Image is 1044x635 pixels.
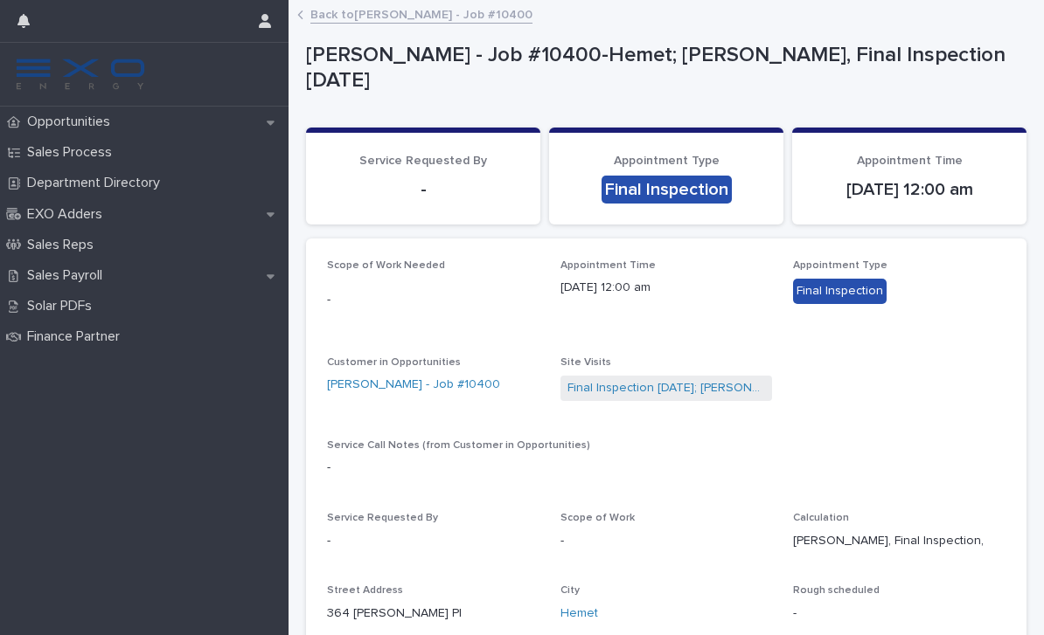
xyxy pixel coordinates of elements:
[327,513,438,523] span: Service Requested By
[20,298,106,314] p: Solar PDFs
[327,179,519,200] p: -
[20,267,116,284] p: Sales Payroll
[327,532,539,550] p: -
[20,144,126,161] p: Sales Process
[560,585,580,596] span: City
[560,260,656,271] span: Appointment Time
[327,260,445,271] span: Scope of Work Needed
[327,585,403,596] span: Street Address
[327,376,500,394] a: [PERSON_NAME] - Job #10400
[14,57,147,92] img: FKS5r6ZBThi8E5hshIGi
[359,155,487,167] span: Service Requested By
[560,279,773,297] p: [DATE] 12:00 am
[327,291,539,309] p: -
[793,260,887,271] span: Appointment Type
[20,328,134,345] p: Finance Partner
[306,43,1020,93] p: [PERSON_NAME] - Job #10400-Hemet; [PERSON_NAME], Final Inspection [DATE]
[310,3,532,24] a: Back to[PERSON_NAME] - Job #10400
[567,379,766,397] a: Final Inspection [DATE]; [PERSON_NAME]
[560,357,611,368] span: Site Visits
[327,459,1006,477] p: -
[20,175,174,191] p: Department Directory
[560,513,635,523] span: Scope of Work
[560,604,598,623] a: Hemet
[614,155,720,167] span: Appointment Type
[857,155,963,167] span: Appointment Time
[793,513,849,523] span: Calculation
[793,604,1006,623] p: -
[20,114,124,130] p: Opportunities
[20,206,116,223] p: EXO Adders
[793,585,880,596] span: Rough scheduled
[793,279,887,304] div: Final Inspection
[602,176,732,204] div: Final Inspection
[793,532,1006,550] p: [PERSON_NAME], Final Inspection,
[327,357,461,368] span: Customer in Opportunities
[20,237,108,253] p: Sales Reps
[813,179,1006,200] p: [DATE] 12:00 am
[327,604,539,623] p: 364 [PERSON_NAME] Pl
[327,440,590,451] span: Service Call Notes (from Customer in Opportunities)
[560,532,773,550] p: -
